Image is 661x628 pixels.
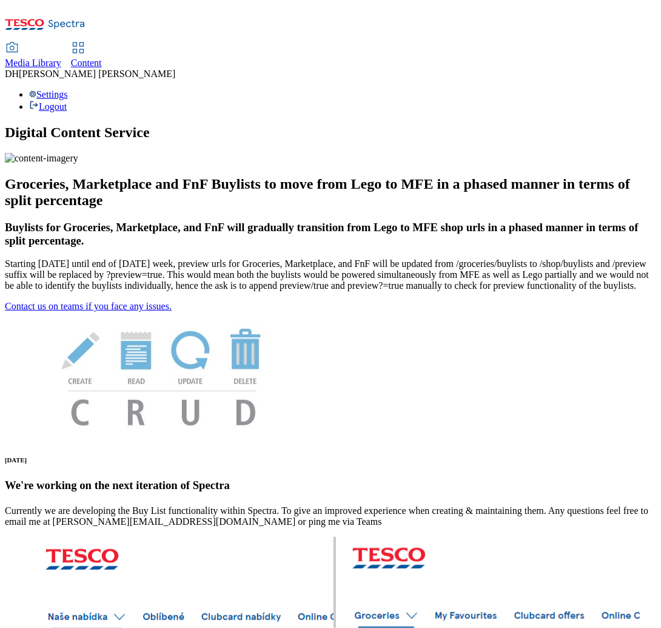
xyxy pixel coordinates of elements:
img: News Image [5,312,320,439]
span: DH [5,69,19,79]
h3: We're working on the next iteration of Spectra [5,479,656,492]
span: Media Library [5,58,61,68]
p: Currently we are developing the Buy List functionality within Spectra. To give an improved experi... [5,505,656,527]
a: Settings [29,89,68,100]
a: Content [71,43,102,69]
p: Starting [DATE] until end of [DATE] week, preview urls for Groceries, Marketplace, and FnF will b... [5,258,656,291]
a: Logout [29,101,67,112]
span: Content [71,58,102,68]
a: Contact us on teams if you face any issues. [5,301,172,311]
h3: Buylists for Groceries, Marketplace, and FnF will gradually transition from Lego to MFE shop urls... [5,221,656,248]
span: [PERSON_NAME] [PERSON_NAME] [19,69,175,79]
img: content-imagery [5,153,78,164]
a: Media Library [5,43,61,69]
h1: Digital Content Service [5,124,656,141]
h6: [DATE] [5,456,656,464]
h2: Groceries, Marketplace and FnF Buylists to move from Lego to MFE in a phased manner in terms of s... [5,176,656,209]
